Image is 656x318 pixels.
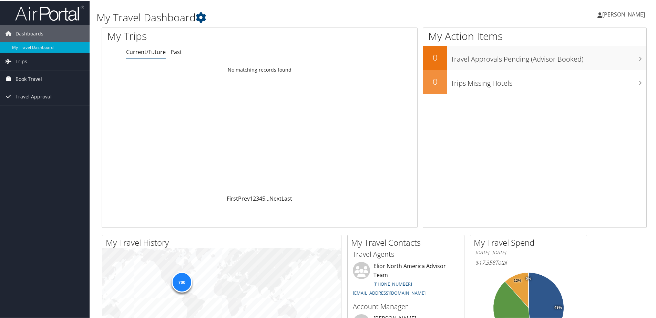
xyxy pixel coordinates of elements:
span: Travel Approval [16,87,52,105]
a: 0Travel Approvals Pending (Advisor Booked) [423,45,646,70]
li: Elior North America Advisor Team [349,261,462,298]
a: Past [171,47,182,55]
h3: Travel Agents [353,249,459,258]
h6: Total [475,258,582,266]
h2: My Travel History [106,236,341,248]
span: Trips [16,52,27,70]
a: 1 [250,194,253,202]
tspan: 0% [526,276,531,280]
span: Book Travel [16,70,42,87]
a: 5 [262,194,265,202]
h3: Account Manager [353,301,459,311]
span: $17,358 [475,258,495,266]
h1: My Travel Dashboard [96,10,467,24]
span: Dashboards [16,24,43,42]
tspan: 49% [554,305,562,309]
a: 3 [256,194,259,202]
div: 700 [171,271,192,292]
h1: My Action Items [423,28,646,43]
a: 0Trips Missing Hotels [423,70,646,94]
a: Current/Future [126,47,166,55]
a: First [227,194,238,202]
h3: Trips Missing Hotels [451,74,646,87]
a: Next [269,194,281,202]
h2: 0 [423,75,447,87]
tspan: 12% [514,278,521,282]
h3: Travel Approvals Pending (Advisor Booked) [451,50,646,63]
a: Prev [238,194,250,202]
td: No matching records found [102,63,417,75]
h2: My Travel Spend [474,236,587,248]
span: [PERSON_NAME] [602,10,645,18]
a: [EMAIL_ADDRESS][DOMAIN_NAME] [353,289,426,295]
a: 4 [259,194,262,202]
a: [PERSON_NAME] [597,3,652,24]
a: 2 [253,194,256,202]
img: airportal-logo.png [15,4,84,21]
a: Last [281,194,292,202]
a: [PHONE_NUMBER] [373,280,412,286]
h1: My Trips [107,28,281,43]
h2: 0 [423,51,447,63]
h6: [DATE] - [DATE] [475,249,582,255]
span: … [265,194,269,202]
h2: My Travel Contacts [351,236,464,248]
